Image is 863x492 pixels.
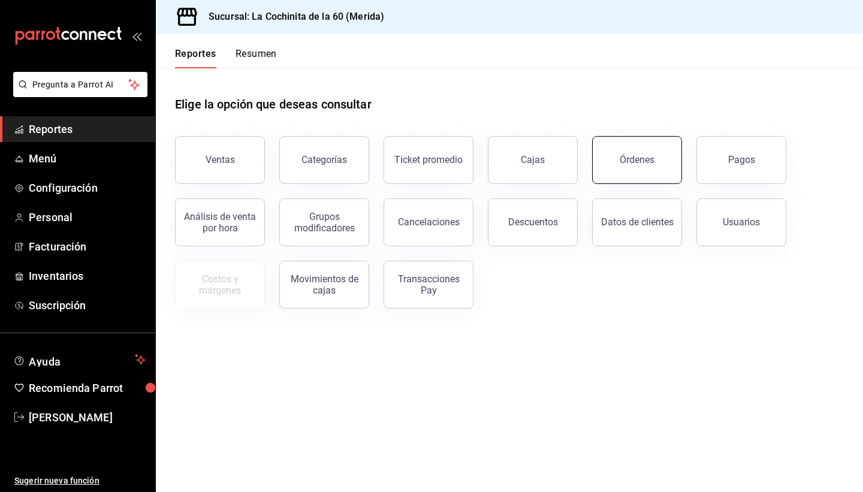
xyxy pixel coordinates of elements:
[384,198,473,246] button: Cancelaciones
[29,380,146,396] span: Recomienda Parrot
[8,87,147,99] a: Pregunta a Parrot AI
[206,154,235,165] div: Ventas
[488,198,578,246] button: Descuentos
[508,216,558,228] div: Descuentos
[175,48,216,68] button: Reportes
[723,216,760,228] div: Usuarios
[391,273,466,296] div: Transacciones Pay
[384,136,473,184] button: Ticket promedio
[394,154,463,165] div: Ticket promedio
[287,273,361,296] div: Movimientos de cajas
[175,261,265,309] button: Contrata inventarios para ver este reporte
[287,211,361,234] div: Grupos modificadores
[236,48,277,68] button: Resumen
[29,180,146,196] span: Configuración
[183,211,257,234] div: Análisis de venta por hora
[29,409,146,425] span: [PERSON_NAME]
[301,154,347,165] div: Categorías
[175,198,265,246] button: Análisis de venta por hora
[175,48,277,68] div: navigation tabs
[521,153,545,167] div: Cajas
[592,198,682,246] button: Datos de clientes
[279,261,369,309] button: Movimientos de cajas
[29,121,146,137] span: Reportes
[175,136,265,184] button: Ventas
[488,136,578,184] a: Cajas
[29,239,146,255] span: Facturación
[29,297,146,313] span: Suscripción
[279,136,369,184] button: Categorías
[384,261,473,309] button: Transacciones Pay
[183,273,257,296] div: Costos y márgenes
[32,79,129,91] span: Pregunta a Parrot AI
[696,136,786,184] button: Pagos
[29,209,146,225] span: Personal
[398,216,460,228] div: Cancelaciones
[13,72,147,97] button: Pregunta a Parrot AI
[29,268,146,284] span: Inventarios
[279,198,369,246] button: Grupos modificadores
[132,31,141,41] button: open_drawer_menu
[29,352,130,367] span: Ayuda
[199,10,384,24] h3: Sucursal: La Cochinita de la 60 (Merida)
[728,154,755,165] div: Pagos
[592,136,682,184] button: Órdenes
[29,150,146,167] span: Menú
[601,216,674,228] div: Datos de clientes
[14,475,146,487] span: Sugerir nueva función
[620,154,654,165] div: Órdenes
[175,95,372,113] h1: Elige la opción que deseas consultar
[696,198,786,246] button: Usuarios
